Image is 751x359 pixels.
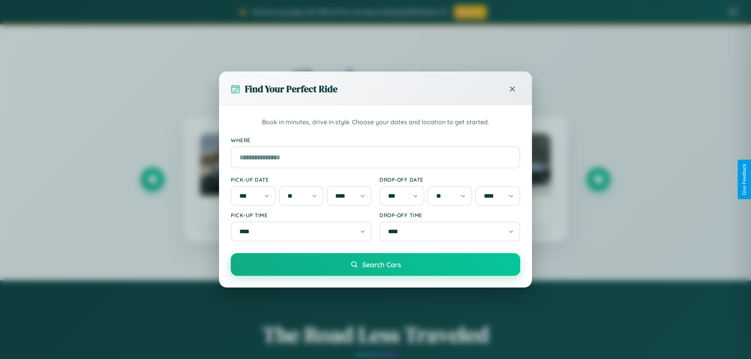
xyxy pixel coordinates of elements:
[231,137,520,143] label: Where
[231,176,372,183] label: Pick-up Date
[362,260,401,269] span: Search Cars
[379,176,520,183] label: Drop-off Date
[245,82,338,95] h3: Find Your Perfect Ride
[379,212,520,218] label: Drop-off Time
[231,117,520,127] p: Book in minutes, drive in style. Choose your dates and location to get started.
[231,212,372,218] label: Pick-up Time
[231,253,520,276] button: Search Cars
